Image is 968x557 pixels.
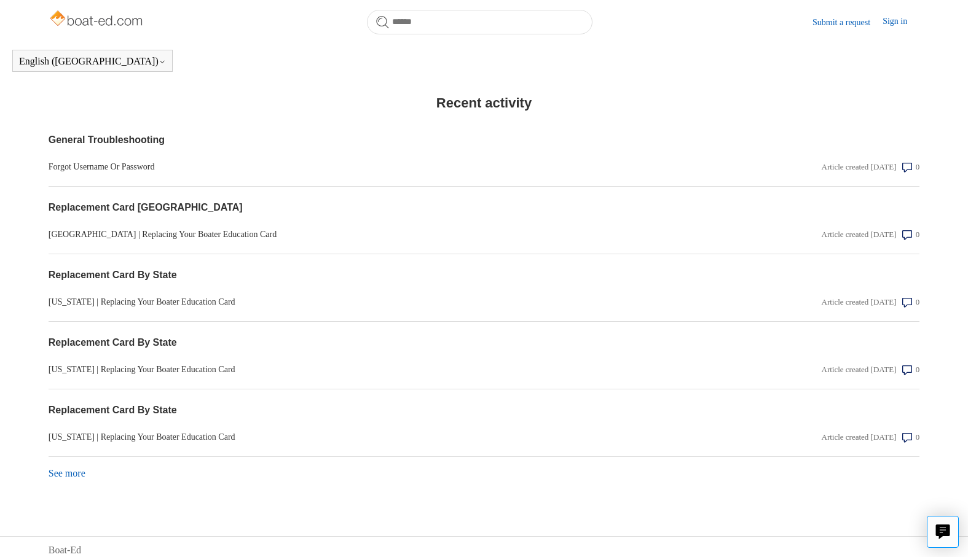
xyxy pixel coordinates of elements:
[49,133,658,147] a: General Troubleshooting
[813,16,883,29] a: Submit a request
[367,10,592,34] input: Search
[49,200,658,215] a: Replacement Card [GEOGRAPHIC_DATA]
[49,468,85,478] a: See more
[49,228,658,241] a: [GEOGRAPHIC_DATA] | Replacing Your Boater Education Card
[822,296,897,308] div: Article created [DATE]
[49,7,146,32] img: Boat-Ed Help Center home page
[49,335,658,350] a: Replacement Card By State
[19,56,166,67] button: English ([GEOGRAPHIC_DATA])
[927,516,959,548] button: Live chat
[49,268,658,282] a: Replacement Card By State
[822,228,897,241] div: Article created [DATE]
[822,364,897,376] div: Article created [DATE]
[49,363,658,376] a: [US_STATE] | Replacing Your Boater Education Card
[49,295,658,308] a: [US_STATE] | Replacing Your Boater Education Card
[49,93,920,113] h2: Recent activity
[822,161,897,173] div: Article created [DATE]
[883,15,919,29] a: Sign in
[49,430,658,443] a: [US_STATE] | Replacing Your Boater Education Card
[822,431,897,443] div: Article created [DATE]
[49,160,658,173] a: Forgot Username Or Password
[49,403,658,418] a: Replacement Card By State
